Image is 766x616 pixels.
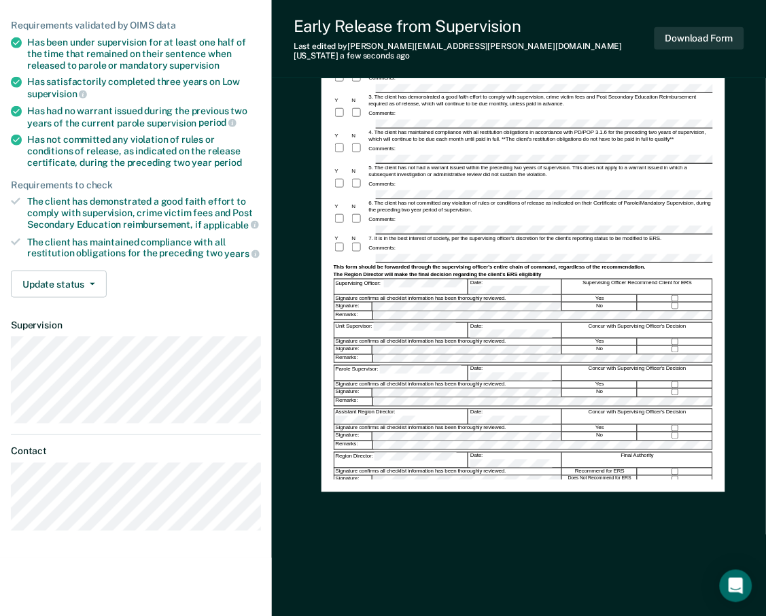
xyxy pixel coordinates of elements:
div: Comments: [368,75,397,82]
div: Y [334,97,351,104]
div: Signature confirms all checklist information has been thoroughly reviewed. [334,339,563,345]
div: Region Director: [334,453,469,468]
div: Signature: [334,432,373,441]
dt: Contact [11,446,261,458]
span: applicable [204,220,259,230]
div: Has not committed any violation of rules or conditions of release, as indicated on the release ce... [27,134,261,168]
div: N [351,97,368,104]
div: Parole Supervisor: [334,366,469,381]
div: Open Intercom Messenger [720,570,752,602]
div: Comments: [368,216,397,223]
div: 3. The client has demonstrated a good faith effort to comply with supervision, crime victim fees ... [368,94,713,107]
div: Y [334,133,351,139]
div: No [563,346,638,354]
div: No [563,389,638,397]
div: Has had no warrant issued during the previous two years of the current parole supervision [27,105,261,129]
div: 6. The client has not committed any violation of rules or conditions of release as indicated on t... [368,200,713,213]
div: Yes [563,339,638,345]
div: Signature: [334,346,373,354]
div: 5. The client has not had a warrant issued within the preceding two years of supervision. This do... [368,165,713,178]
button: Update status [11,271,107,298]
div: The client has demonstrated a good faith effort to comply with supervision, crime victim fees and... [27,196,261,230]
div: Y [334,168,351,175]
div: Recommend for ERS [563,468,638,475]
div: Signature confirms all checklist information has been thoroughly reviewed. [334,468,563,475]
div: Last edited by [PERSON_NAME][EMAIL_ADDRESS][PERSON_NAME][DOMAIN_NAME][US_STATE] [294,41,655,61]
div: Date: [469,279,562,294]
div: No [563,303,638,311]
div: Concur with Supervising Officer's Decision [563,409,712,424]
div: N [351,203,368,210]
span: supervision [27,88,87,99]
div: N [351,133,368,139]
div: Yes [563,425,638,432]
button: Download Form [655,27,744,50]
div: Signature confirms all checklist information has been thoroughly reviewed. [334,295,563,302]
div: Date: [469,323,562,338]
div: Date: [469,409,562,424]
div: Comments: [368,110,397,117]
div: Concur with Supervising Officer's Decision [563,366,712,381]
div: The Region Director will make the final decision regarding the client's ERS eligibility [334,271,713,278]
div: Remarks: [334,398,373,406]
div: N [351,235,368,242]
div: Yes [563,381,638,388]
div: Remarks: [334,441,373,449]
div: Comments: [368,146,397,152]
div: Y [334,235,351,242]
div: Remarks: [334,355,373,363]
div: Assistant Region Director: [334,409,469,424]
div: Y [334,203,351,210]
span: supervision [170,60,220,71]
div: Concur with Supervising Officer's Decision [563,323,712,338]
div: Comments: [368,181,397,188]
div: 4. The client has maintained compliance with all restitution obligations in accordance with PD/PO... [368,129,713,143]
div: Signature confirms all checklist information has been thoroughly reviewed. [334,381,563,388]
div: N [351,168,368,175]
div: Signature: [334,476,373,484]
span: period [214,157,242,168]
div: Requirements to check [11,179,261,191]
span: years [225,248,260,259]
span: period [198,117,237,128]
div: Date: [469,453,562,468]
div: Early Release from Supervision [294,16,655,36]
div: Supervising Officer Recommend Client for ERS [563,279,712,294]
div: No [563,432,638,441]
div: Date: [469,366,562,381]
div: Comments: [368,245,397,252]
div: Final Authority [563,453,712,468]
span: a few seconds ago [341,51,411,61]
div: Signature: [334,389,373,397]
div: Has satisfactorily completed three years on Low [27,76,261,99]
dt: Supervision [11,320,261,331]
div: Signature confirms all checklist information has been thoroughly reviewed. [334,425,563,432]
div: 7. It is in the best interest of society, per the supervising officer's discretion for the client... [368,235,713,242]
div: Yes [563,295,638,302]
div: Supervising Officer: [334,279,469,294]
div: Requirements validated by OIMS data [11,20,261,31]
div: This form should be forwarded through the supervising officer's entire chain of command, regardle... [334,264,713,271]
div: Signature: [334,303,373,311]
div: Remarks: [334,311,373,320]
div: Unit Supervisor: [334,323,469,338]
div: The client has maintained compliance with all restitution obligations for the preceding two [27,237,261,260]
div: Has been under supervision for at least one half of the time that remained on their sentence when... [27,37,261,71]
div: Does Not Recommend for ERS [563,476,638,484]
